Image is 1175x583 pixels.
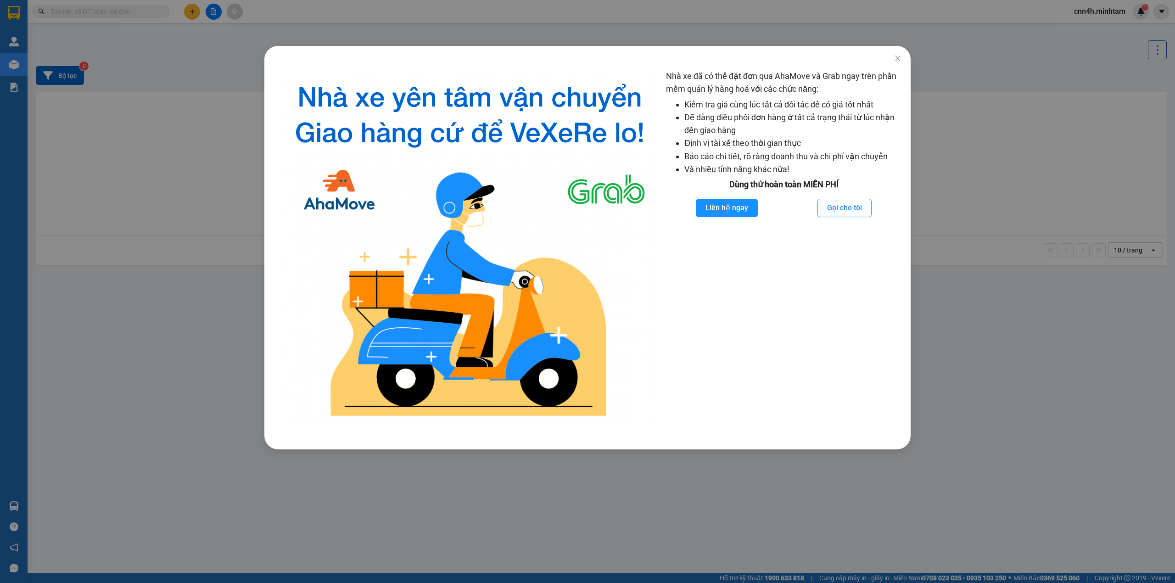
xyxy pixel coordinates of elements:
span: close [894,55,901,62]
li: Dễ dàng điều phối đơn hàng ở tất cả trạng thái từ lúc nhận đến giao hàng [684,111,901,137]
span: Liên hệ ngay [705,202,748,213]
img: logo [281,70,659,426]
button: Liên hệ ngay [696,199,758,217]
li: Kiểm tra giá cùng lúc tất cả đối tác để có giá tốt nhất [684,98,901,111]
span: Gọi cho tôi [827,202,862,213]
li: Định vị tài xế theo thời gian thực [684,137,901,150]
div: Nhà xe đã có thể đặt đơn qua AhaMove và Grab ngay trên phần mềm quản lý hàng hoá với các chức năng: [666,70,901,426]
button: Gọi cho tôi [817,199,872,217]
li: Và nhiều tính năng khác nữa! [684,163,901,176]
div: Dùng thử hoàn toàn MIỄN PHÍ [666,178,901,191]
button: Close [885,46,911,72]
li: Báo cáo chi tiết, rõ ràng doanh thu và chi phí vận chuyển [684,150,901,163]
